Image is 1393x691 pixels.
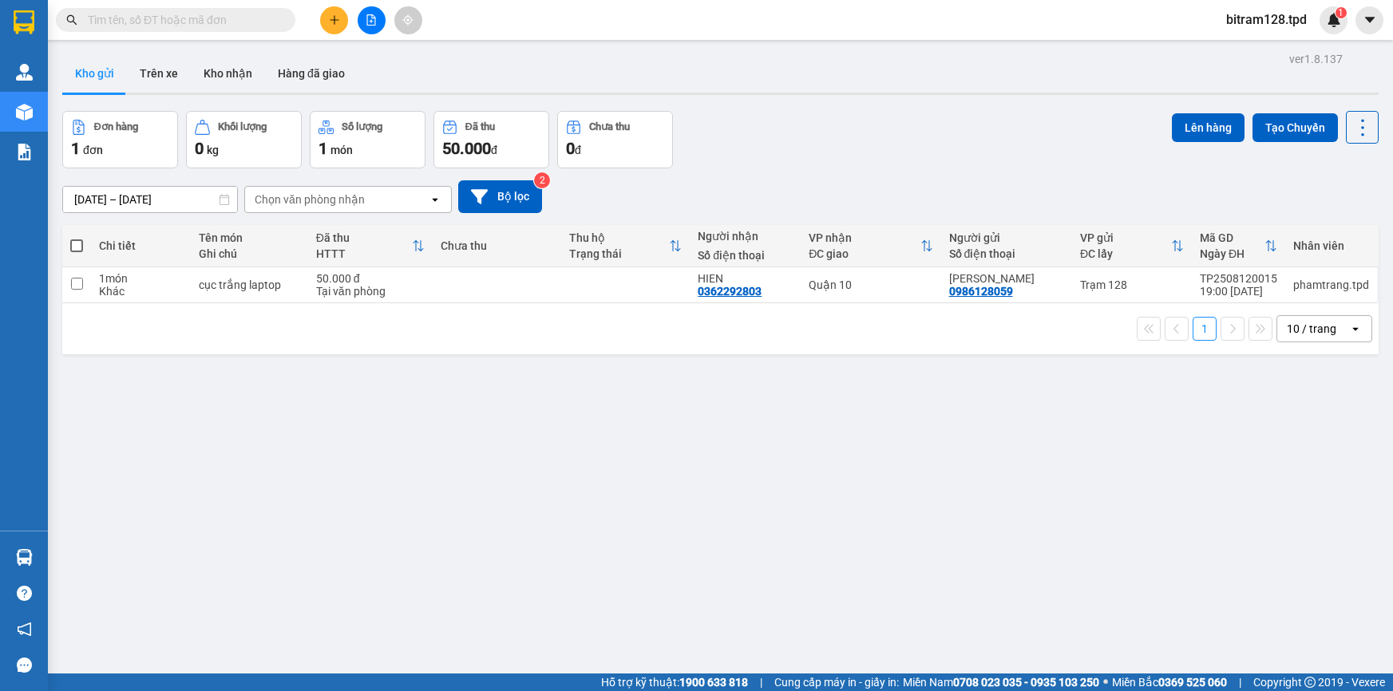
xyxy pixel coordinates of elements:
span: bitram128.tpd [1213,10,1320,30]
span: 50.000 [442,139,491,158]
div: 50.000 đ [316,272,425,285]
svg: open [429,193,441,206]
strong: 0369 525 060 [1158,676,1227,689]
span: 1 [319,139,327,158]
div: Khối lượng [218,121,267,132]
button: Khối lượng0kg [186,111,302,168]
button: Chưa thu0đ [557,111,673,168]
div: Đã thu [465,121,495,132]
div: VP gửi [1080,231,1171,244]
button: Đơn hàng1đơn [62,111,178,168]
div: 0362292803 [698,285,762,298]
button: Đã thu50.000đ [433,111,549,168]
span: món [330,144,353,156]
div: ĐC giao [809,247,920,260]
th: Toggle SortBy [1192,225,1285,267]
div: ver 1.8.137 [1289,50,1343,68]
span: aim [402,14,414,26]
div: Tên món [199,231,300,244]
div: Mã GD [1200,231,1264,244]
button: Lên hàng [1172,113,1245,142]
th: Toggle SortBy [801,225,940,267]
div: Khác [99,285,183,298]
th: Toggle SortBy [561,225,690,267]
sup: 1 [1336,7,1347,18]
button: Bộ lọc [458,180,542,213]
div: HTTT [316,247,412,260]
span: caret-down [1363,13,1377,27]
div: Chọn văn phòng nhận [255,192,365,207]
div: Số điện thoại [698,249,793,262]
div: 10 / trang [1287,321,1336,337]
button: Hàng đã giao [265,54,358,93]
span: question-circle [17,586,32,601]
span: message [17,657,32,673]
div: Chi tiết [99,239,183,252]
div: Số lượng [342,121,382,132]
div: Trạm 128 [1080,278,1184,291]
span: 1 [71,139,80,158]
button: Kho nhận [191,54,265,93]
th: Toggle SortBy [308,225,433,267]
span: 0 [566,139,575,158]
div: Nhân viên [1293,239,1369,252]
img: warehouse-icon [16,549,33,566]
div: HIEN [698,272,793,285]
span: 1 [1338,7,1344,18]
div: Ngày ĐH [1200,247,1264,260]
span: Miền Nam [903,673,1099,691]
div: Người gửi [949,231,1064,244]
span: kg [207,144,219,156]
div: Số điện thoại [949,247,1064,260]
div: Người nhận [698,230,793,243]
div: Chưa thu [441,239,553,252]
sup: 2 [534,172,550,188]
span: | [760,673,762,691]
img: logo-vxr [14,10,34,34]
button: aim [394,6,422,34]
img: warehouse-icon [16,104,33,120]
div: Tại văn phòng [316,285,425,298]
button: Tạo Chuyến [1253,113,1338,142]
span: đ [491,144,497,156]
div: quang trung [949,272,1064,285]
div: Đã thu [316,231,412,244]
span: Cung cấp máy in - giấy in: [774,673,899,691]
span: Hỗ trợ kỹ thuật: [601,673,748,691]
button: plus [320,6,348,34]
input: Tìm tên, số ĐT hoặc mã đơn [88,11,276,29]
span: file-add [366,14,377,26]
div: Trạng thái [569,247,669,260]
div: Thu hộ [569,231,669,244]
div: 1 món [99,272,183,285]
div: TP2508120015 [1200,272,1277,285]
span: ⚪️ [1103,679,1108,685]
div: VP nhận [809,231,920,244]
span: Miền Bắc [1112,673,1227,691]
div: Quận 10 [809,278,932,291]
span: 0 [195,139,204,158]
svg: open [1349,322,1362,335]
input: Select a date range. [63,187,237,212]
div: Chưa thu [589,121,630,132]
strong: 1900 633 818 [679,676,748,689]
span: notification [17,622,32,637]
div: phamtrang.tpd [1293,278,1369,291]
strong: 0708 023 035 - 0935 103 250 [953,676,1099,689]
span: | [1239,673,1241,691]
span: search [66,14,77,26]
div: Ghi chú [199,247,300,260]
button: 1 [1193,317,1217,341]
div: 0986128059 [949,285,1013,298]
button: Kho gửi [62,54,127,93]
button: Số lượng1món [310,111,425,168]
div: Đơn hàng [94,121,138,132]
img: solution-icon [16,144,33,160]
button: file-add [358,6,386,34]
span: đơn [83,144,103,156]
button: Trên xe [127,54,191,93]
th: Toggle SortBy [1072,225,1192,267]
span: đ [575,144,581,156]
div: 19:00 [DATE] [1200,285,1277,298]
img: warehouse-icon [16,64,33,81]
